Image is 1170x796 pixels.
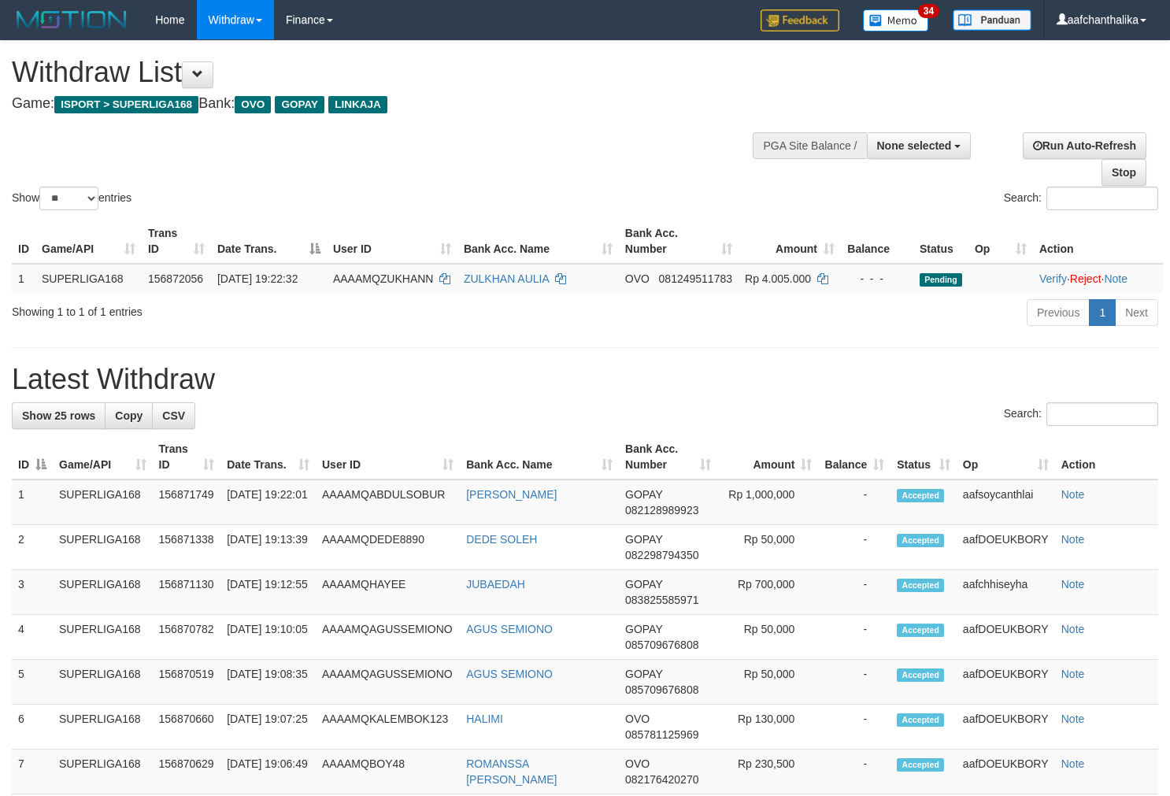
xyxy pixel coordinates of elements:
[1023,132,1146,159] a: Run Auto-Refresh
[717,750,818,794] td: Rp 230,500
[1061,533,1085,546] a: Note
[625,757,650,770] span: OVO
[235,96,271,113] span: OVO
[275,96,324,113] span: GOPAY
[466,623,553,635] a: AGUS SEMIONO
[1070,272,1102,285] a: Reject
[1089,299,1116,326] a: 1
[818,570,890,615] td: -
[1061,668,1085,680] a: Note
[1061,488,1085,501] a: Note
[153,525,221,570] td: 156871338
[333,272,434,285] span: AAAAMQZUKHANN
[745,272,811,285] span: Rp 4.005.000
[12,615,53,660] td: 4
[220,525,316,570] td: [DATE] 19:13:39
[211,219,327,264] th: Date Trans.: activate to sort column descending
[12,705,53,750] td: 6
[841,219,913,264] th: Balance
[12,219,35,264] th: ID
[625,639,698,651] span: Copy 085709676808 to clipboard
[327,219,457,264] th: User ID: activate to sort column ascending
[466,668,553,680] a: AGUS SEMIONO
[818,750,890,794] td: -
[717,615,818,660] td: Rp 50,000
[717,479,818,525] td: Rp 1,000,000
[35,264,142,293] td: SUPERLIGA168
[953,9,1031,31] img: panduan.png
[466,488,557,501] a: [PERSON_NAME]
[53,615,153,660] td: SUPERLIGA168
[1033,264,1163,293] td: · ·
[1046,402,1158,426] input: Search:
[316,435,460,479] th: User ID: activate to sort column ascending
[152,402,195,429] a: CSV
[897,579,944,592] span: Accepted
[220,570,316,615] td: [DATE] 19:12:55
[12,479,53,525] td: 1
[659,272,732,285] span: Copy 081249511783 to clipboard
[1027,299,1090,326] a: Previous
[153,705,221,750] td: 156870660
[717,660,818,705] td: Rp 50,000
[968,219,1033,264] th: Op: activate to sort column ascending
[1039,272,1067,285] a: Verify
[220,750,316,794] td: [DATE] 19:06:49
[153,750,221,794] td: 156870629
[148,272,203,285] span: 156872056
[220,705,316,750] td: [DATE] 19:07:25
[153,660,221,705] td: 156870519
[12,435,53,479] th: ID: activate to sort column descending
[316,570,460,615] td: AAAAMQHAYEE
[625,594,698,606] span: Copy 083825585971 to clipboard
[625,488,662,501] span: GOPAY
[625,578,662,591] span: GOPAY
[957,615,1055,660] td: aafDOEUKBORY
[1115,299,1158,326] a: Next
[12,8,131,31] img: MOTION_logo.png
[220,660,316,705] td: [DATE] 19:08:35
[625,668,662,680] span: GOPAY
[12,298,476,320] div: Showing 1 to 1 of 1 entries
[153,615,221,660] td: 156870782
[153,479,221,525] td: 156871749
[625,504,698,516] span: Copy 082128989923 to clipboard
[12,660,53,705] td: 5
[867,132,972,159] button: None selected
[957,750,1055,794] td: aafDOEUKBORY
[1046,187,1158,210] input: Search:
[466,713,503,725] a: HALIMI
[153,570,221,615] td: 156871130
[316,479,460,525] td: AAAAMQABDULSOBUR
[625,773,698,786] span: Copy 082176420270 to clipboard
[619,435,717,479] th: Bank Acc. Number: activate to sort column ascending
[466,757,557,786] a: ROMANSSA [PERSON_NAME]
[717,435,818,479] th: Amount: activate to sort column ascending
[739,219,841,264] th: Amount: activate to sort column ascending
[818,615,890,660] td: -
[877,139,952,152] span: None selected
[717,570,818,615] td: Rp 700,000
[897,713,944,727] span: Accepted
[22,409,95,422] span: Show 25 rows
[957,705,1055,750] td: aafDOEUKBORY
[316,525,460,570] td: AAAAMQDEDE8890
[1055,435,1158,479] th: Action
[53,660,153,705] td: SUPERLIGA168
[957,435,1055,479] th: Op: activate to sort column ascending
[12,364,1158,395] h1: Latest Withdraw
[12,57,765,88] h1: Withdraw List
[897,668,944,682] span: Accepted
[115,409,143,422] span: Copy
[316,705,460,750] td: AAAAMQKALEMBOK123
[818,479,890,525] td: -
[12,96,765,112] h4: Game: Bank:
[153,435,221,479] th: Trans ID: activate to sort column ascending
[818,525,890,570] td: -
[913,219,968,264] th: Status
[625,623,662,635] span: GOPAY
[1061,623,1085,635] a: Note
[890,435,957,479] th: Status: activate to sort column ascending
[625,728,698,741] span: Copy 085781125969 to clipboard
[1033,219,1163,264] th: Action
